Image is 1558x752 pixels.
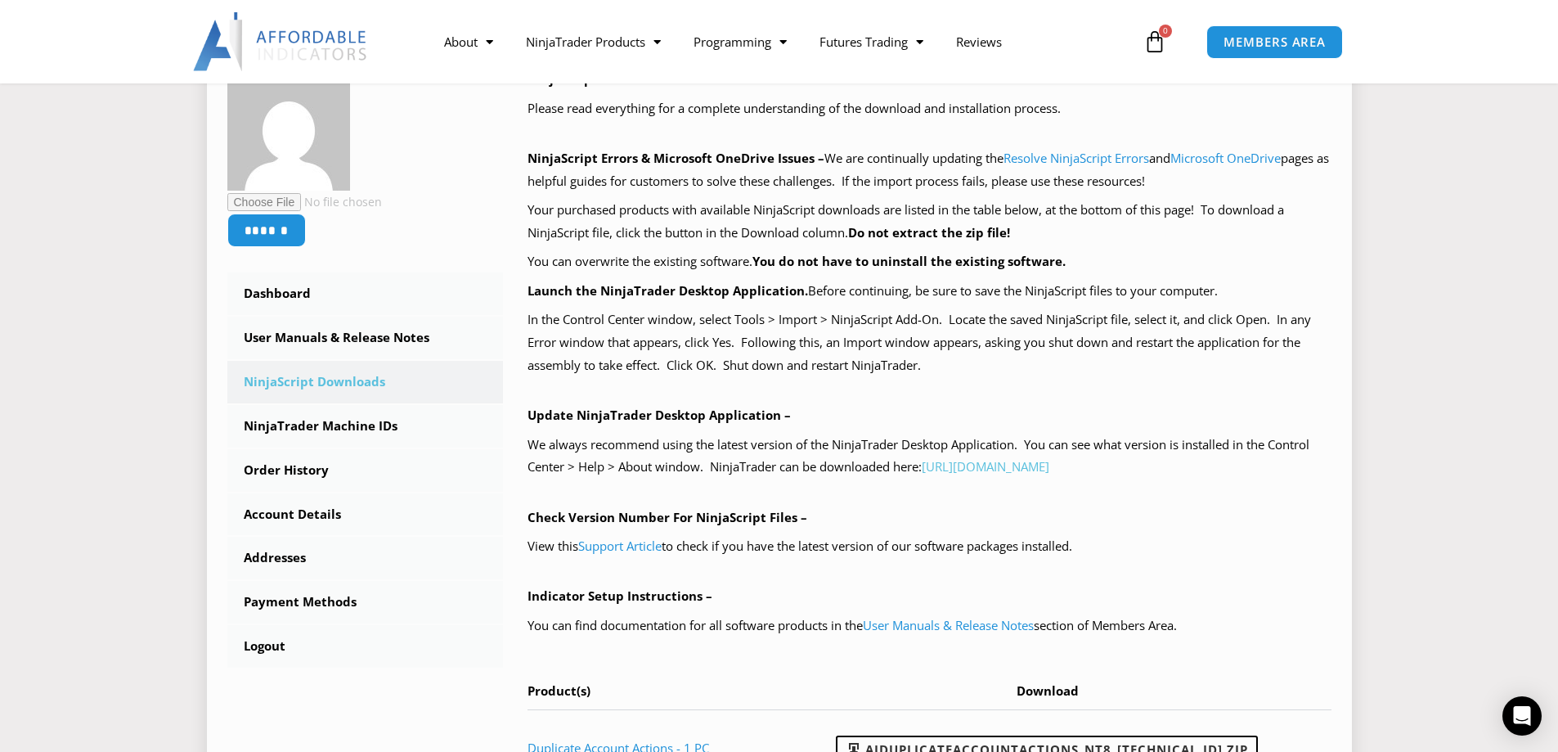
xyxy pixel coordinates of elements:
[528,308,1331,377] p: In the Control Center window, select Tools > Import > NinjaScript Add-On. Locate the saved NinjaS...
[528,282,808,299] b: Launch the NinjaTrader Desktop Application.
[227,68,350,191] img: bddc036d8a594b73211226d7f1b62c6b42c13e7d395964bc5dc11361869ae2d4
[193,12,369,71] img: LogoAI | Affordable Indicators – NinjaTrader
[863,617,1034,633] a: User Manuals & Release Notes
[428,23,1139,61] nav: Menu
[227,493,504,536] a: Account Details
[578,538,662,554] a: Support Article
[528,199,1331,245] p: Your purchased products with available NinjaScript downloads are listed in the table below, at th...
[752,253,1066,269] b: You do not have to uninstall the existing software.
[848,224,1010,241] b: Do not extract the zip file!
[940,23,1018,61] a: Reviews
[528,150,824,166] b: NinjaScript Errors & Microsoft OneDrive Issues –
[1224,36,1326,48] span: MEMBERS AREA
[227,625,504,668] a: Logout
[528,509,807,525] b: Check Version Number For NinjaScript Files –
[510,23,677,61] a: NinjaTrader Products
[528,250,1331,273] p: You can overwrite the existing software.
[227,405,504,448] a: NinjaTrader Machine IDs
[528,280,1331,303] p: Before continuing, be sure to save the NinjaScript files to your computer.
[528,615,1331,637] p: You can find documentation for all software products in the section of Members Area.
[1206,25,1343,59] a: MEMBERS AREA
[1017,682,1079,699] span: Download
[227,581,504,624] a: Payment Methods
[227,272,504,315] a: Dashboard
[428,23,510,61] a: About
[528,535,1331,558] p: View this to check if you have the latest version of our software packages installed.
[803,23,940,61] a: Futures Trading
[1502,696,1542,736] div: Open Intercom Messenger
[1170,150,1281,166] a: Microsoft OneDrive
[1159,25,1172,38] span: 0
[227,317,504,359] a: User Manuals & Release Notes
[922,458,1049,475] a: [URL][DOMAIN_NAME]
[528,682,590,699] span: Product(s)
[528,588,712,604] b: Indicator Setup Instructions –
[227,361,504,403] a: NinjaScript Downloads
[227,272,504,668] nav: Account pages
[528,147,1331,193] p: We are continually updating the and pages as helpful guides for customers to solve these challeng...
[528,97,1331,120] p: Please read everything for a complete understanding of the download and installation process.
[227,537,504,579] a: Addresses
[528,434,1331,480] p: We always recommend using the latest version of the NinjaTrader Desktop Application. You can see ...
[677,23,803,61] a: Programming
[227,449,504,492] a: Order History
[528,407,791,423] b: Update NinjaTrader Desktop Application –
[1003,150,1149,166] a: Resolve NinjaScript Errors
[1119,18,1191,65] a: 0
